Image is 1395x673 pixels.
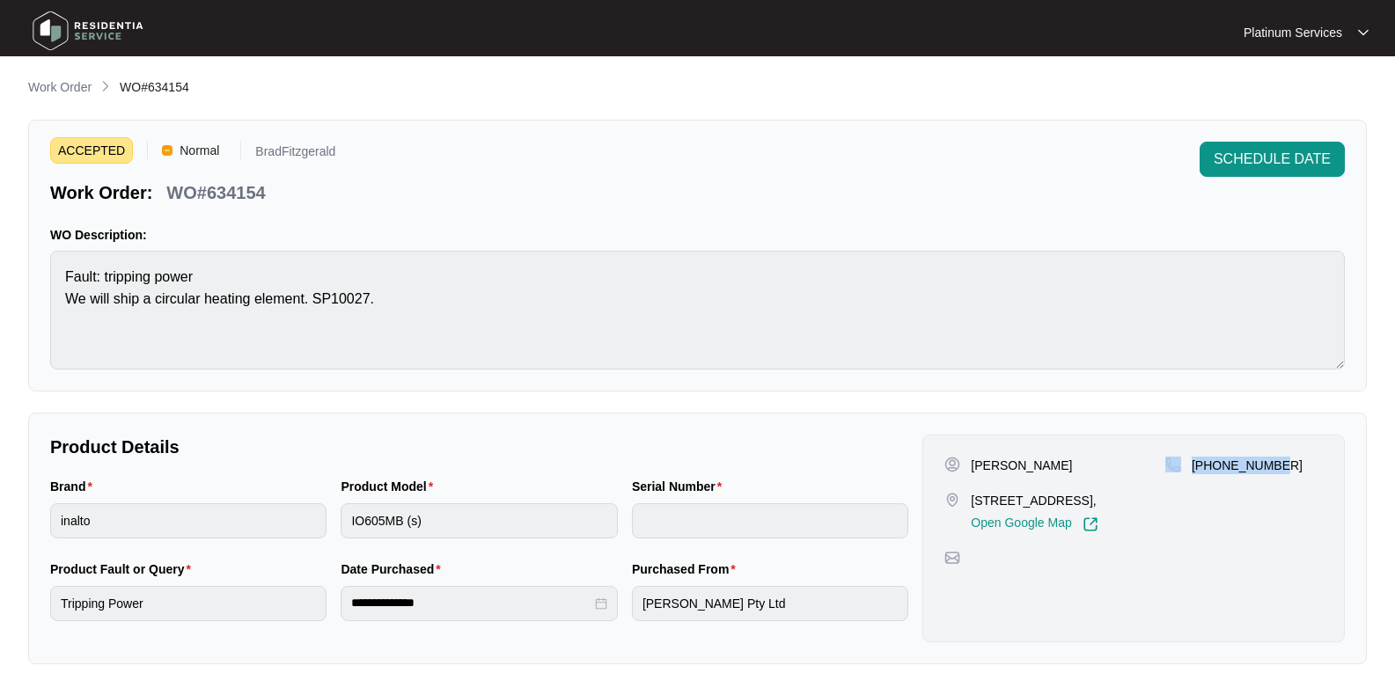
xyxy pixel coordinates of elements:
[1244,24,1342,41] p: Platinum Services
[50,251,1345,369] textarea: Fault: tripping power We will ship a circular heating element. SP10027.
[50,478,99,495] label: Brand
[944,492,960,508] img: map-pin
[50,503,327,538] input: Brand
[1358,28,1369,37] img: dropdown arrow
[50,137,133,164] span: ACCEPTED
[632,503,908,538] input: Serial Number
[162,145,173,156] img: Vercel Logo
[971,492,1098,509] p: [STREET_ADDRESS],
[50,435,908,459] p: Product Details
[50,226,1345,244] p: WO Description:
[50,180,152,205] p: Work Order:
[255,145,335,164] p: BradFitzgerald
[1200,142,1345,177] button: SCHEDULE DATE
[173,137,226,164] span: Normal
[120,80,189,94] span: WO#634154
[971,516,1098,532] a: Open Google Map
[1214,149,1331,170] span: SCHEDULE DATE
[28,78,92,96] p: Work Order
[944,457,960,472] img: user-pin
[1192,457,1303,474] p: [PHONE_NUMBER]
[25,78,95,98] a: Work Order
[944,550,960,566] img: map-pin
[50,560,198,578] label: Product Fault or Query
[99,79,113,93] img: chevron-right
[632,478,729,495] label: Serial Number
[341,503,617,538] input: Product Model
[341,478,440,495] label: Product Model
[1165,457,1181,472] img: map-pin
[26,4,150,57] img: residentia service logo
[341,560,447,578] label: Date Purchased
[632,560,743,578] label: Purchased From
[166,180,265,205] p: WO#634154
[1083,516,1098,532] img: Link-External
[50,586,327,621] input: Product Fault or Query
[351,594,591,612] input: Date Purchased
[971,457,1072,474] p: [PERSON_NAME]
[632,586,908,621] input: Purchased From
